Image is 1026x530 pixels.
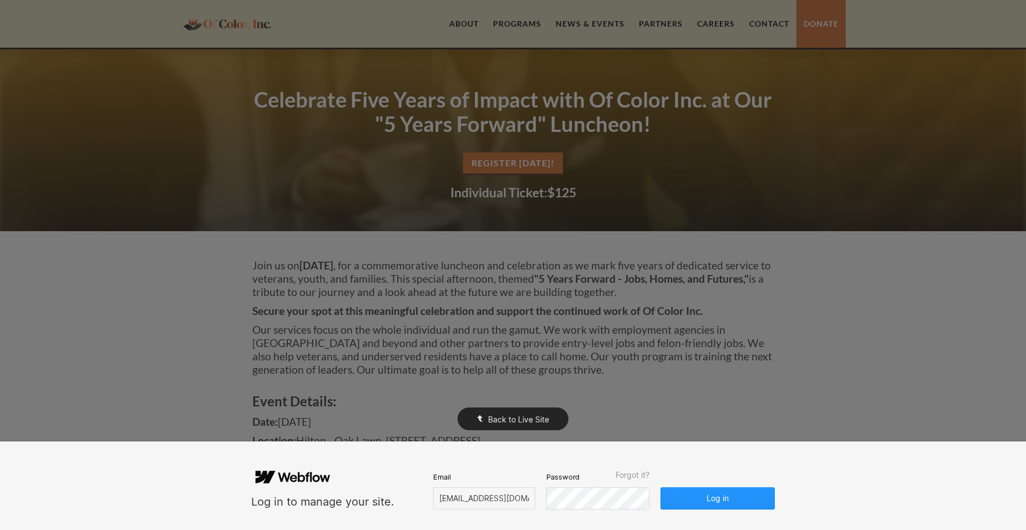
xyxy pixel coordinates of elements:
span: Forgot it? [616,471,649,480]
span: Back to Live Site [488,415,549,424]
button: Log in [661,487,775,509]
div: Log in to manage your site. [251,495,394,509]
span: Password [546,472,580,482]
span: Email [433,472,450,482]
